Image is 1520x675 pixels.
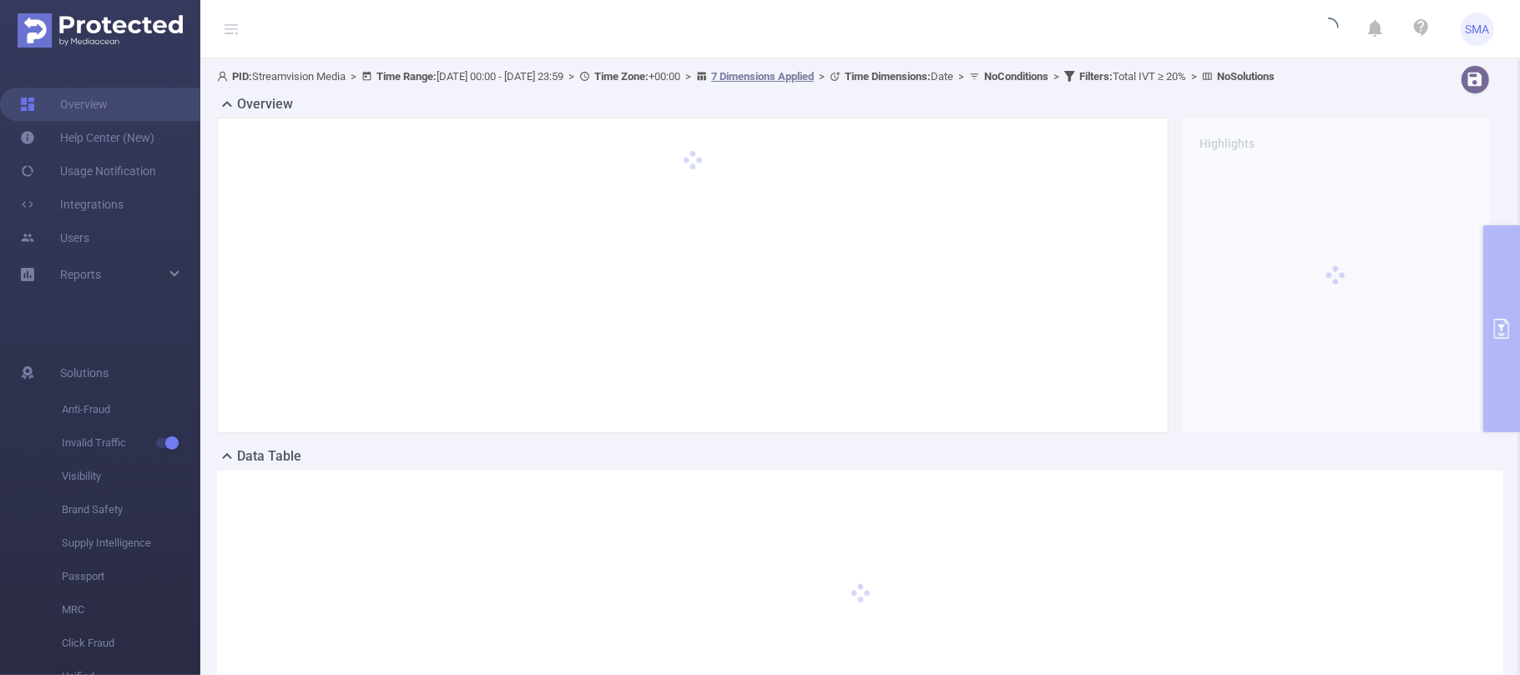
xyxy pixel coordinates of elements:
span: Reports [60,268,101,281]
i: icon: loading [1319,18,1339,41]
a: Reports [60,258,101,291]
span: Anti-Fraud [62,393,200,426]
span: Total IVT ≥ 20% [1079,70,1186,83]
span: > [814,70,830,83]
b: Filters : [1079,70,1113,83]
b: PID: [232,70,252,83]
img: Protected Media [18,13,183,48]
u: 7 Dimensions Applied [711,70,814,83]
span: > [563,70,579,83]
span: > [1048,70,1064,83]
span: Brand Safety [62,493,200,526]
a: Integrations [20,188,124,221]
a: Usage Notification [20,154,156,188]
a: Users [20,221,89,254]
h2: Overview [237,94,293,114]
b: Time Dimensions : [845,70,931,83]
b: No Solutions [1217,70,1275,83]
span: Visibility [62,460,200,493]
span: SMA [1466,13,1490,46]
span: > [680,70,696,83]
span: Passport [62,560,200,593]
span: MRC [62,593,200,627]
b: Time Range: [376,70,437,83]
span: > [1186,70,1202,83]
b: No Conditions [984,70,1048,83]
span: Invalid Traffic [62,426,200,460]
b: Time Zone: [594,70,649,83]
span: Date [845,70,953,83]
span: > [953,70,969,83]
h2: Data Table [237,446,301,466]
span: Streamvision Media [DATE] 00:00 - [DATE] 23:59 +00:00 [217,70,1275,83]
span: > [346,70,361,83]
i: icon: user [217,71,232,82]
a: Help Center (New) [20,121,154,154]
span: Solutions [60,356,109,390]
span: Supply Intelligence [62,526,200,560]
span: Click Fraud [62,627,200,660]
a: Overview [20,88,108,121]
